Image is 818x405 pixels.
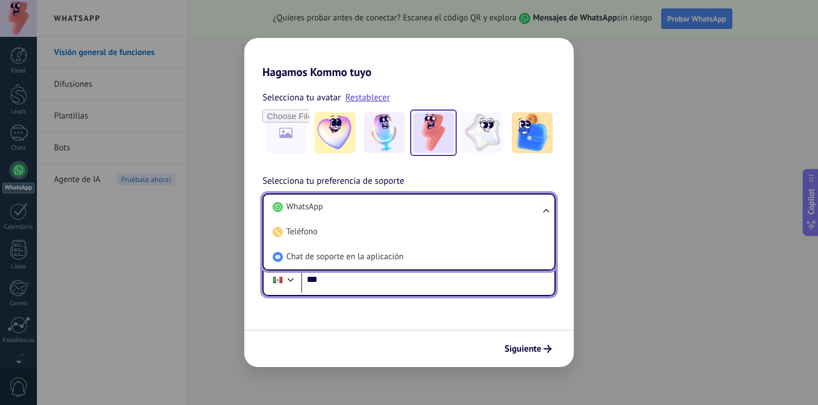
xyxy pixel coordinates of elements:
[512,112,553,153] img: -5.jpeg
[262,174,404,189] span: Selecciona tu preferencia de soporte
[345,92,390,103] a: Restablecer
[286,201,323,213] span: WhatsApp
[286,251,403,263] span: Chat de soporte en la aplicación
[462,112,503,153] img: -4.jpeg
[499,339,557,358] button: Siguiente
[364,112,405,153] img: -2.jpeg
[267,268,289,292] div: Mexico: + 52
[244,38,574,79] h2: Hagamos Kommo tuyo
[413,112,454,153] img: -3.jpeg
[504,345,541,353] span: Siguiente
[262,90,341,105] span: Selecciona tu avatar
[315,112,356,153] img: -1.jpeg
[286,226,318,238] span: Teléfono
